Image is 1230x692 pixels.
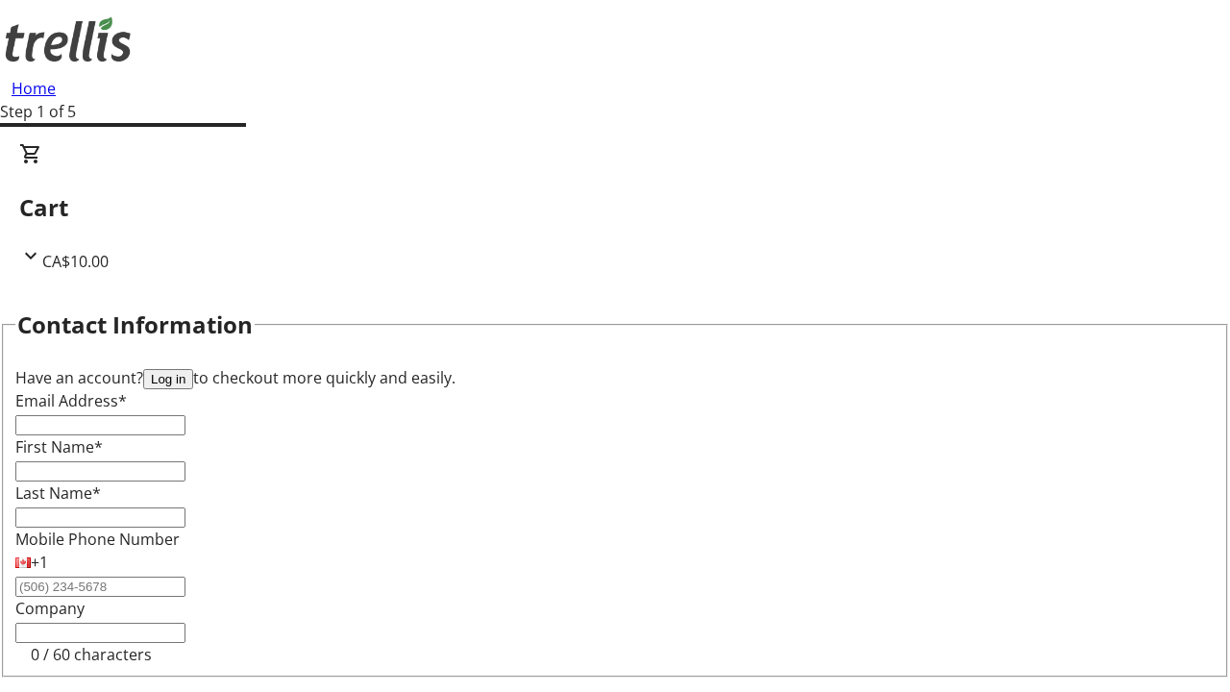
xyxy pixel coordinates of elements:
div: Have an account? to checkout more quickly and easily. [15,366,1215,389]
h2: Cart [19,190,1211,225]
label: Company [15,598,85,619]
label: First Name* [15,436,103,457]
button: Log in [143,369,193,389]
label: Email Address* [15,390,127,411]
tr-character-limit: 0 / 60 characters [31,644,152,665]
label: Last Name* [15,482,101,504]
label: Mobile Phone Number [15,529,180,550]
input: (506) 234-5678 [15,577,185,597]
span: CA$10.00 [42,251,109,272]
h2: Contact Information [17,308,253,342]
div: CartCA$10.00 [19,142,1211,273]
